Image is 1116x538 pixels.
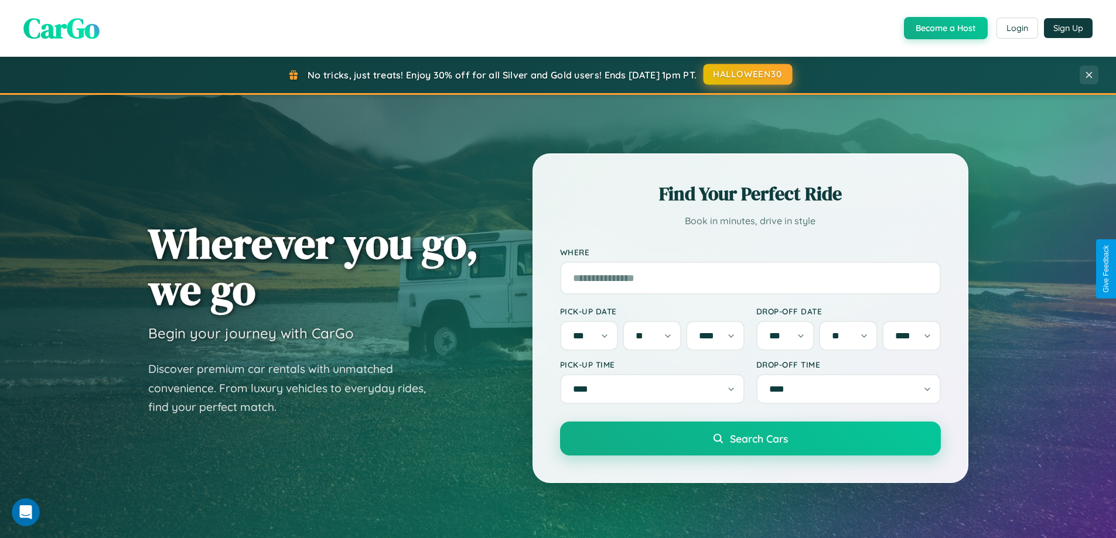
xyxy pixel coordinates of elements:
[756,359,941,369] label: Drop-off Time
[308,69,697,81] span: No tricks, just treats! Enjoy 30% off for all Silver and Gold users! Ends [DATE] 1pm PT.
[23,9,100,47] span: CarGo
[1044,18,1093,38] button: Sign Up
[12,498,40,526] iframe: Intercom live chat
[560,247,941,257] label: Where
[904,17,988,39] button: Become a Host
[148,324,354,342] h3: Begin your journey with CarGo
[560,422,941,455] button: Search Cars
[730,432,788,445] span: Search Cars
[560,359,745,369] label: Pick-up Time
[560,213,941,229] p: Book in minutes, drive in style
[560,306,745,316] label: Pick-up Date
[1102,245,1110,293] div: Give Feedback
[756,306,941,316] label: Drop-off Date
[148,359,441,417] p: Discover premium car rentals with unmatched convenience. From luxury vehicles to everyday rides, ...
[148,220,479,313] h1: Wherever you go, we go
[996,18,1038,39] button: Login
[560,181,941,207] h2: Find Your Perfect Ride
[704,64,793,85] button: HALLOWEEN30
